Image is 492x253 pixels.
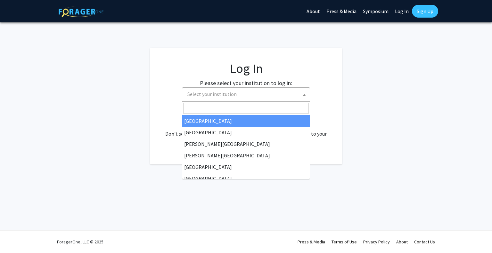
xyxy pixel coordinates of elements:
[163,115,329,145] div: No account? . Don't see your institution? about bringing ForagerOne to your institution.
[182,161,310,173] li: [GEOGRAPHIC_DATA]
[182,138,310,150] li: [PERSON_NAME][GEOGRAPHIC_DATA]
[59,6,103,17] img: ForagerOne Logo
[332,239,357,245] a: Terms of Use
[396,239,408,245] a: About
[184,103,308,114] input: Search
[182,115,310,127] li: [GEOGRAPHIC_DATA]
[182,87,310,102] span: Select your institution
[412,5,438,18] a: Sign Up
[182,127,310,138] li: [GEOGRAPHIC_DATA]
[185,88,310,101] span: Select your institution
[200,79,292,87] label: Please select your institution to log in:
[5,224,27,248] iframe: Chat
[414,239,435,245] a: Contact Us
[182,150,310,161] li: [PERSON_NAME][GEOGRAPHIC_DATA]
[182,173,310,184] li: [GEOGRAPHIC_DATA]
[57,231,103,253] div: ForagerOne, LLC © 2025
[163,61,329,76] h1: Log In
[187,91,237,97] span: Select your institution
[363,239,390,245] a: Privacy Policy
[298,239,325,245] a: Press & Media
